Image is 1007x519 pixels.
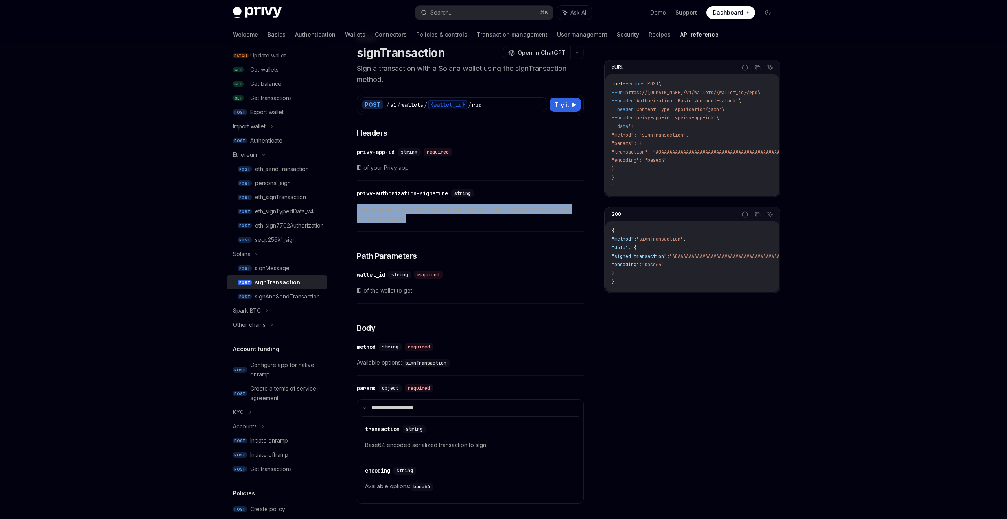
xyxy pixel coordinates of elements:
span: curl [612,81,623,87]
a: Authentication [295,25,336,44]
span: "method" [612,236,634,242]
button: Ask AI [557,6,592,20]
a: Connectors [375,25,407,44]
span: POST [238,223,252,229]
span: \ [758,89,760,96]
span: "encoding" [612,261,639,268]
div: / [386,101,389,109]
span: ⌘ K [540,9,548,16]
div: eth_signTransaction [255,193,306,202]
span: : [634,236,636,242]
a: POSTAuthenticate [227,133,327,148]
span: , [683,236,686,242]
a: Basics [267,25,286,44]
span: \ [722,106,725,113]
span: Dashboard [713,9,743,17]
span: ' [612,183,614,189]
span: POST [238,180,252,186]
span: POST [647,81,658,87]
div: 200 [609,209,623,219]
div: params [357,384,376,392]
a: Transaction management [477,25,548,44]
a: Demo [650,9,666,17]
div: Create a terms of service agreement [250,384,323,403]
span: --data [612,123,628,130]
div: privy-authorization-signature [357,189,448,197]
div: Authenticate [250,136,282,145]
a: Dashboard [706,6,755,19]
button: Report incorrect code [740,209,750,220]
div: method [357,343,376,351]
span: : [667,253,669,259]
div: wallet_id [357,271,385,279]
div: secp256k1_sign [255,235,296,245]
a: API reference [680,25,719,44]
span: 'Content-Type: application/json' [634,106,722,113]
div: encoding [365,467,390,475]
a: POSTpersonal_sign [227,176,327,190]
a: Wallets [345,25,365,44]
div: Export wallet [250,108,284,117]
span: --request [623,81,647,87]
div: Get wallets [250,65,278,74]
span: https://[DOMAIN_NAME]/v1/wallets/{wallet_id}/rpc [625,89,758,96]
span: 'Authorization: Basic <encoded-value>' [634,98,738,104]
span: Open in ChatGPT [518,49,566,57]
div: Other chains [233,320,266,330]
button: Copy the contents from the code block [752,209,763,220]
span: : { [628,245,636,251]
a: POSTeth_signTypedData_v4 [227,204,327,219]
button: Ask AI [765,209,775,220]
span: --header [612,106,634,113]
button: Copy the contents from the code block [752,63,763,73]
div: personal_sign [255,178,291,188]
h5: Policies [233,489,255,498]
span: } [612,174,614,181]
span: : [639,261,642,268]
div: transaction [365,425,400,433]
span: Try it [554,100,569,109]
div: eth_sendTransaction [255,164,309,174]
span: "method": "signTransaction", [612,132,689,138]
span: POST [233,109,247,115]
span: } [612,166,614,172]
a: Support [675,9,697,17]
span: Base64 encoded serialized transaction to sign. [365,440,575,450]
span: string [391,272,408,278]
a: GETGet wallets [227,63,327,77]
a: POSTeth_signTransaction [227,190,327,204]
div: Configure app for native onramp [250,360,323,379]
span: "signed_transaction" [612,253,667,259]
button: Open in ChatGPT [503,46,570,59]
div: Initiate onramp [250,436,288,445]
a: POSTCreate policy [227,502,327,516]
a: Security [617,25,639,44]
span: POST [233,391,247,397]
span: POST [233,438,247,444]
span: Request authorization signature. If multiple signatures are required, they should be comma separa... [357,204,584,223]
span: GET [233,67,244,73]
span: "encoding": "base64" [612,157,667,163]
div: Get transactions [250,93,292,103]
a: POSTInitiate offramp [227,448,327,462]
span: } [612,278,614,285]
div: wallets [401,101,423,109]
a: POSTsignTransaction [227,275,327,289]
div: cURL [609,63,626,72]
div: signTransaction [255,278,300,287]
h1: signTransaction [357,46,445,60]
span: --header [612,98,634,104]
a: POSTInitiate onramp [227,434,327,448]
a: POSTExport wallet [227,105,327,119]
span: \ [658,81,661,87]
div: Initiate offramp [250,450,288,460]
div: {wallet_id} [428,100,467,109]
div: signMessage [255,263,290,273]
div: Solana [233,249,251,259]
div: Get balance [250,79,282,89]
div: required [405,343,433,351]
div: required [424,148,452,156]
div: / [468,101,471,109]
button: Report incorrect code [740,63,750,73]
code: base64 [410,483,433,491]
